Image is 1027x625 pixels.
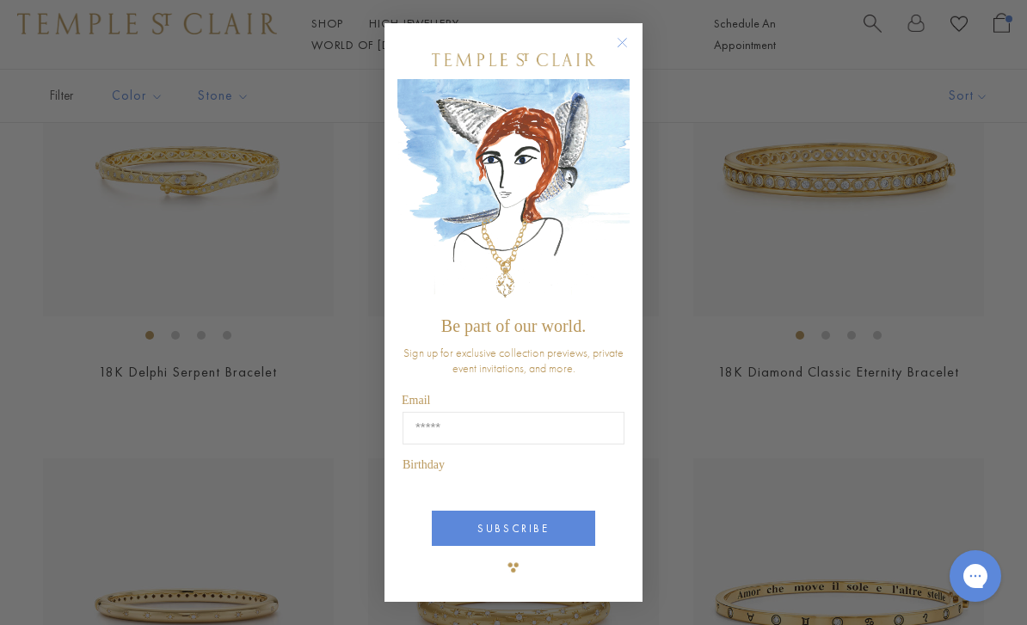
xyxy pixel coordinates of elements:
[432,511,595,546] button: SUBSCRIBE
[941,544,1010,608] iframe: Gorgias live chat messenger
[403,345,624,376] span: Sign up for exclusive collection previews, private event invitations, and more.
[441,316,586,335] span: Be part of our world.
[496,550,531,585] img: TSC
[403,412,624,444] input: Email
[432,53,595,66] img: Temple St. Clair
[397,79,630,309] img: c4a9eb12-d91a-4d4a-8ee0-386386f4f338.jpeg
[620,40,642,62] button: Close dialog
[403,458,445,471] span: Birthday
[402,394,430,407] span: Email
